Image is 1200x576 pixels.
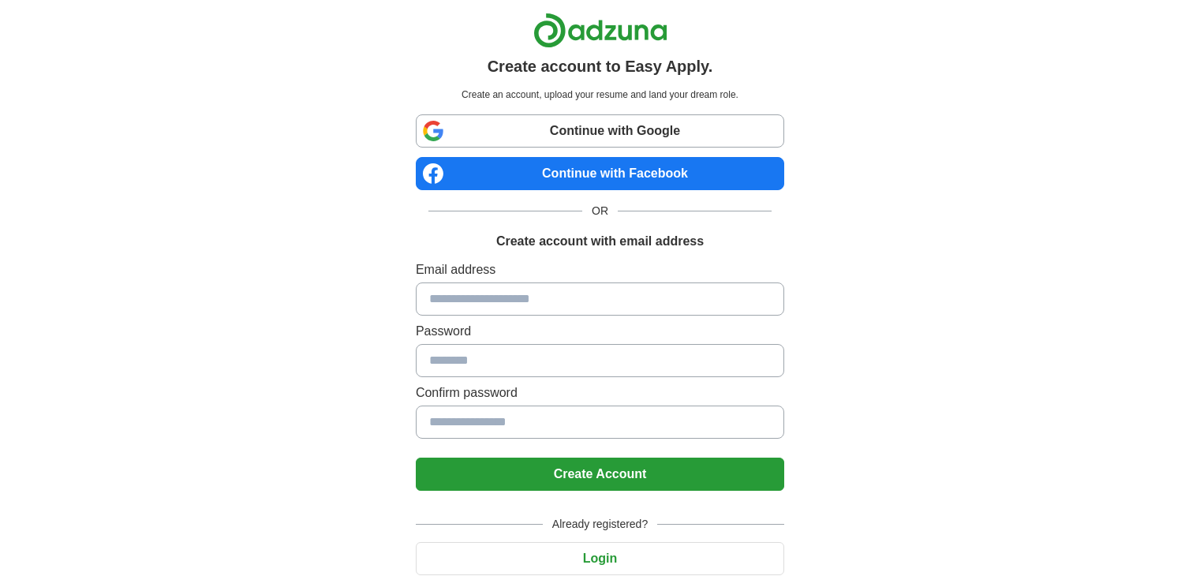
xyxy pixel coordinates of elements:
h1: Create account with email address [496,232,704,251]
span: Already registered? [543,516,657,533]
label: Password [416,322,784,341]
label: Confirm password [416,383,784,402]
a: Login [416,552,784,565]
button: Create Account [416,458,784,491]
h1: Create account to Easy Apply. [488,54,713,78]
p: Create an account, upload your resume and land your dream role. [419,88,781,102]
span: OR [582,203,618,219]
button: Login [416,542,784,575]
img: Adzuna logo [533,13,667,48]
a: Continue with Facebook [416,157,784,190]
label: Email address [416,260,784,279]
a: Continue with Google [416,114,784,148]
